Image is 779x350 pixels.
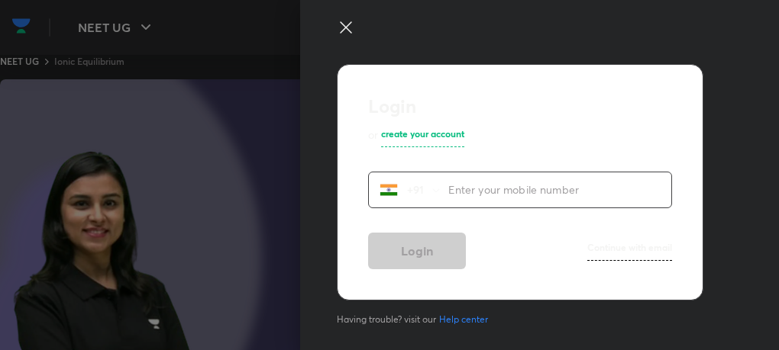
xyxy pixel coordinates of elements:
h2: Login [368,95,672,117]
p: +91 [398,181,430,197]
button: Login [368,233,466,269]
a: Help center [436,313,491,326]
a: Continue with email [587,240,672,261]
a: create your account [381,127,464,147]
img: India [380,181,398,199]
span: Having trouble? visit our [337,313,691,326]
input: Enter your mobile number [448,174,671,205]
p: or [368,127,378,147]
h6: Continue with email [587,240,672,254]
h6: create your account [381,127,464,140]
